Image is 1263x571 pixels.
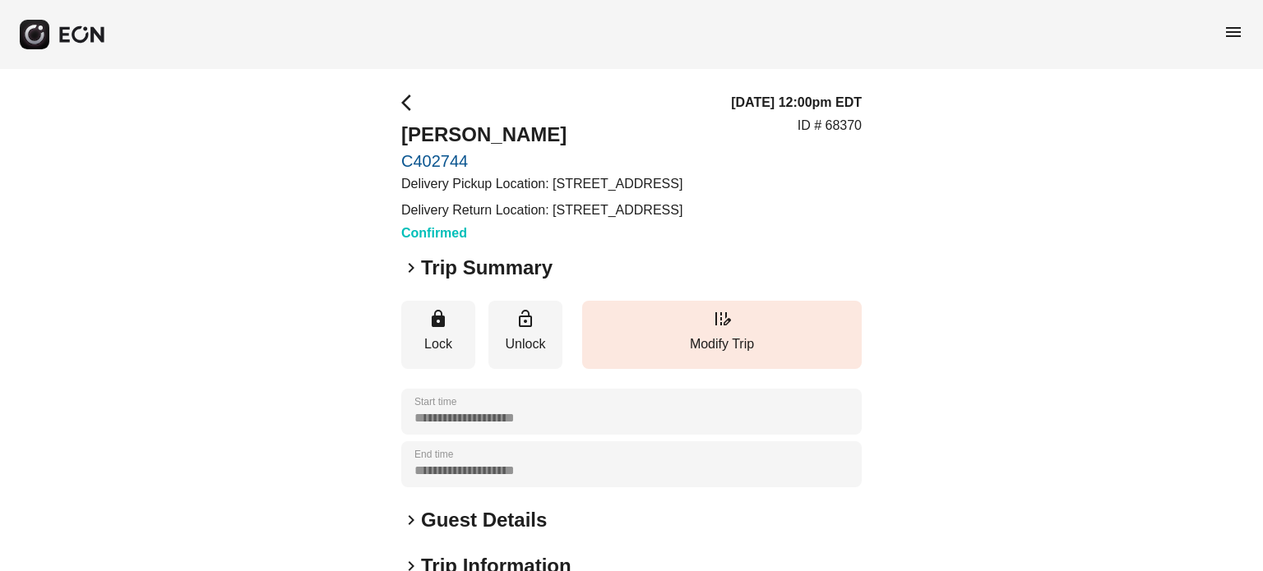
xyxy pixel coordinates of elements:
[421,507,547,533] h2: Guest Details
[590,334,854,354] p: Modify Trip
[1224,22,1243,42] span: menu
[516,309,535,329] span: lock_open
[401,151,682,171] a: C402744
[401,258,421,278] span: keyboard_arrow_right
[421,255,553,281] h2: Trip Summary
[428,309,448,329] span: lock
[401,93,421,113] span: arrow_back_ios
[401,510,421,530] span: keyboard_arrow_right
[401,223,682,243] h3: Confirmed
[409,334,467,354] p: Lock
[582,301,862,369] button: Modify Trip
[731,93,862,113] h3: [DATE] 12:00pm EDT
[401,301,475,369] button: Lock
[798,116,862,136] p: ID # 68370
[497,334,554,354] p: Unlock
[401,174,682,194] p: Delivery Pickup Location: [STREET_ADDRESS]
[401,200,682,220] p: Delivery Return Location: [STREET_ADDRESS]
[401,122,682,148] h2: [PERSON_NAME]
[712,309,732,329] span: edit_road
[488,301,562,369] button: Unlock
